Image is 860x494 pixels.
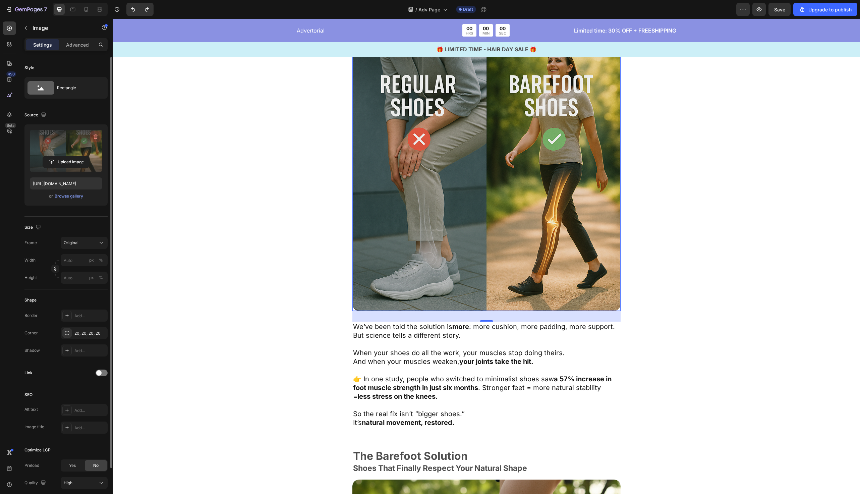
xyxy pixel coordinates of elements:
iframe: Design area [113,19,860,494]
p: Image [33,24,90,32]
input: px% [61,254,108,266]
div: Alt text [24,406,38,413]
strong: natural movement, restored. [249,400,342,408]
strong: more [339,304,356,312]
div: % [99,275,103,281]
p: Shoes That Finally Respect Your Natural Shape [240,445,507,455]
div: Style [24,65,34,71]
div: % [99,257,103,263]
div: Rectangle [57,80,98,96]
p: Settings [33,41,52,48]
div: Border [24,313,38,319]
label: Frame [24,240,37,246]
span: No [93,462,99,469]
strong: a 57% increase in foot muscle strength in just six months [240,356,499,373]
button: Upload Image [43,156,90,168]
span: or [49,192,53,200]
p: 7 [44,5,47,13]
button: Browse gallery [54,193,83,200]
input: px% [61,272,108,284]
strong: your joints take the hit. [346,339,420,347]
button: % [88,256,96,264]
div: Preload [24,462,39,469]
div: Beta [5,123,16,128]
span: Yes [69,462,76,469]
button: Original [61,237,108,249]
label: Height [24,275,37,281]
div: Shape [24,297,37,303]
span: High [64,480,72,485]
div: Add... [74,425,106,431]
div: Source [24,111,48,120]
p: So the real fix isn’t “bigger shoes.” It’s [240,391,507,408]
span: / [415,6,417,13]
span: Save [774,7,785,12]
div: Image title [24,424,44,430]
div: Quality [24,479,47,488]
strong: The Barefoot Solution [240,431,355,444]
div: px [89,275,94,281]
div: SEO [24,392,33,398]
button: 7 [3,3,50,16]
div: Undo/Redo [126,3,154,16]
div: Add... [74,407,106,414]
div: Shadow [24,347,40,353]
div: Upgrade to publish [799,6,852,13]
div: Browse gallery [55,193,83,199]
span: Draft [463,6,473,12]
button: % [88,274,96,282]
div: Corner [24,330,38,336]
p: We’ve been told the solution is : more cushion, more padding, more support. But science tells a d... [240,304,507,321]
button: Save [768,3,791,16]
button: High [61,477,108,489]
div: px [89,257,94,263]
strong: less stress on the knees. [244,374,325,382]
div: Size [24,223,42,232]
div: Add... [74,313,106,319]
span: Original [64,240,78,246]
button: px [97,274,105,282]
p: Advanced [66,41,89,48]
input: https://example.com/image.jpg [30,177,102,189]
p: 👉 In one study, people who switched to minimalist shoes saw . Stronger feet = more natural stabil... [240,356,507,382]
span: Adv Page [418,6,440,13]
div: Optimize LCP [24,447,51,453]
img: gempages_584543196126643060-8bf228a8-3811-42f2-a20b-7eb494d9e416.png [239,24,508,292]
div: 20, 20, 20, 20 [74,330,106,336]
div: Link [24,370,33,376]
p: When your shoes do all the work, your muscles stop doing theirs. And when your muscles weaken, [240,330,507,347]
div: 450 [6,71,16,77]
button: px [97,256,105,264]
label: Width [24,257,36,263]
div: Add... [74,348,106,354]
button: Upgrade to publish [793,3,857,16]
